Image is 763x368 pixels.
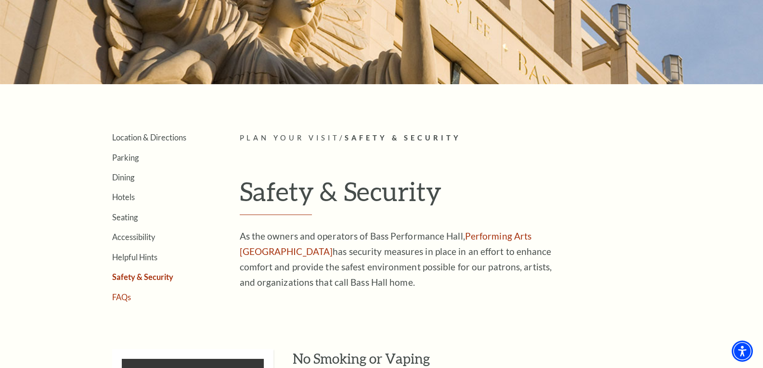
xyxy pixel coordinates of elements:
a: Helpful Hints [112,253,157,262]
a: Performing Arts [GEOGRAPHIC_DATA] [240,230,532,257]
span: Safety & Security [345,134,461,142]
a: Hotels [112,192,135,202]
a: Parking [112,153,139,162]
p: As the owners and operators of Bass Performance Hall, has security measures in place in an effort... [240,228,553,290]
a: Dining [112,173,134,182]
span: Plan Your Visit [240,134,340,142]
a: Accessibility [112,232,155,241]
h1: Safety & Security [240,176,680,215]
a: Seating [112,213,138,222]
a: FAQs [112,292,131,302]
a: Location & Directions [112,133,186,142]
a: Safety & Security [112,272,173,281]
div: Accessibility Menu [732,341,753,362]
p: / [240,132,680,144]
